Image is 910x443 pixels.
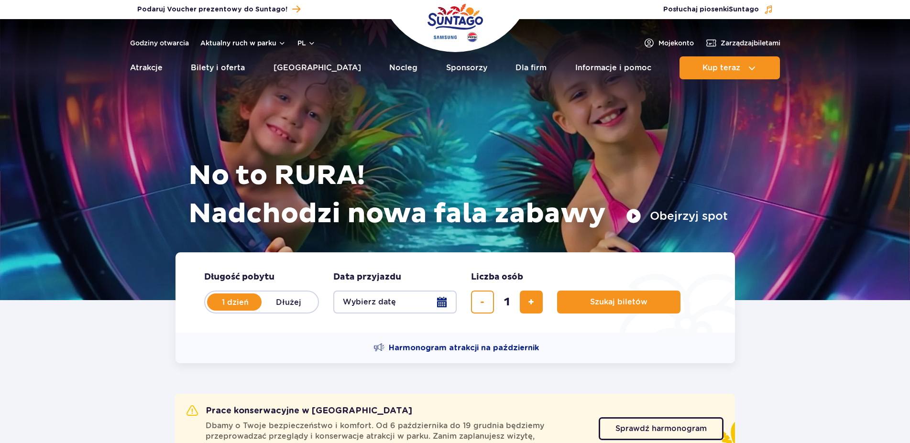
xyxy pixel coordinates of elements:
a: Nocleg [389,56,417,79]
button: Wybierz datę [333,291,457,313]
form: Planowanie wizyty w Park of Poland [175,252,735,333]
button: Kup teraz [680,56,780,79]
a: Godziny otwarcia [130,38,189,48]
a: Bilety i oferta [191,56,245,79]
span: Posłuchaj piosenki [663,5,759,14]
label: Dłużej [262,292,316,312]
button: Posłuchaj piosenkiSuntago [663,5,773,14]
a: Harmonogram atrakcji na październik [373,342,539,354]
a: Sprawdź harmonogram [599,417,724,440]
input: liczba biletów [495,291,518,313]
button: Aktualny ruch w parku [200,39,286,47]
span: Szukaj biletów [590,298,647,306]
span: Długość pobytu [204,271,274,283]
span: Liczba osób [471,271,523,283]
button: Obejrzyj spot [626,208,728,224]
h1: No to RURA! Nadchodzi nowa fala zabawy [188,157,728,233]
span: Kup teraz [702,64,740,72]
span: Podaruj Voucher prezentowy do Suntago! [137,5,287,14]
span: Zarządzaj biletami [721,38,780,48]
a: Sponsorzy [446,56,487,79]
label: 1 dzień [208,292,263,312]
button: usuń bilet [471,291,494,313]
span: Harmonogram atrakcji na październik [389,343,539,353]
button: Szukaj biletów [557,291,680,313]
a: Dla firm [515,56,547,79]
a: Zarządzajbiletami [705,37,780,49]
span: Sprawdź harmonogram [615,425,707,432]
span: Data przyjazdu [333,271,401,283]
h2: Prace konserwacyjne w [GEOGRAPHIC_DATA] [186,405,412,417]
span: Moje konto [658,38,694,48]
button: pl [297,38,316,48]
a: Mojekonto [643,37,694,49]
a: Informacje i pomoc [575,56,651,79]
a: Podaruj Voucher prezentowy do Suntago! [137,3,300,16]
span: Suntago [729,6,759,13]
button: dodaj bilet [520,291,543,313]
a: [GEOGRAPHIC_DATA] [274,56,361,79]
a: Atrakcje [130,56,163,79]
